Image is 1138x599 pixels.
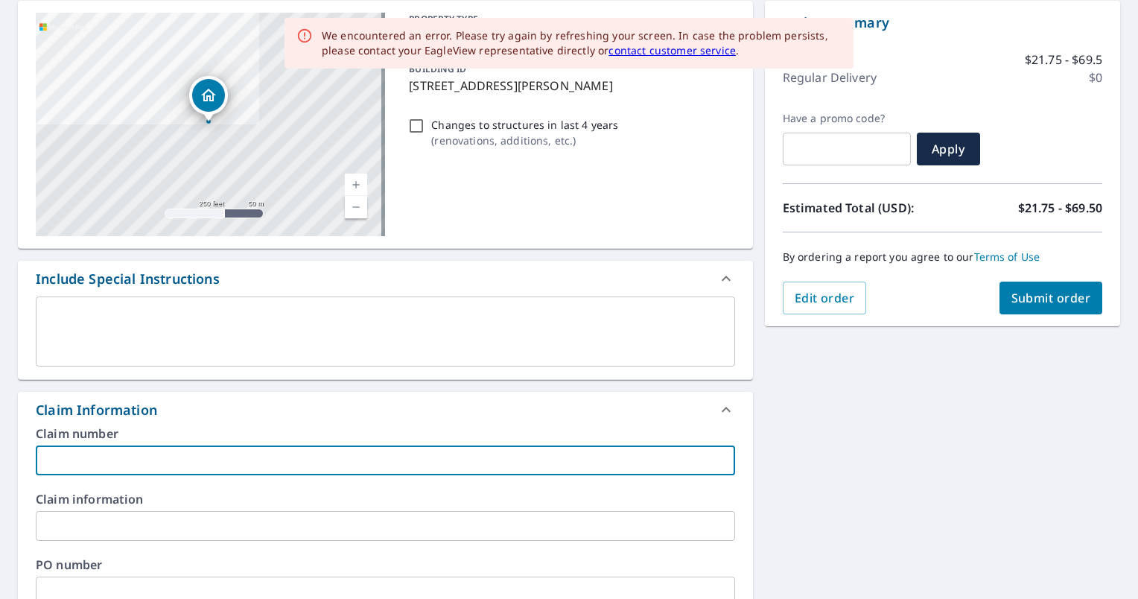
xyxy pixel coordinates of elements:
label: Claim number [36,428,735,440]
div: Include Special Instructions [18,261,753,297]
div: We encountered an error. Please try again by refreshing your screen. In case the problem persists... [322,28,842,58]
span: Apply [929,141,968,157]
p: ( renovations, additions, etc. ) [431,133,618,148]
p: Changes to structures in last 4 years [431,117,618,133]
div: Claim Information [36,400,157,420]
div: Claim Information [18,392,753,428]
p: [STREET_ADDRESS][PERSON_NAME] [409,77,728,95]
a: contact customer service [608,43,736,57]
div: Include Special Instructions [36,269,220,289]
p: Estimated Total (USD): [783,199,943,217]
button: Edit order [783,282,867,314]
a: Current Level 17, Zoom Out [345,196,367,218]
label: PO number [36,559,735,571]
a: Terms of Use [974,250,1040,264]
p: By ordering a report you agree to our [783,250,1102,264]
span: Submit order [1011,290,1091,306]
div: Dropped pin, building 1, Residential property, 4501 Chisholm Trl Amarillo, TX 79109 [189,76,228,122]
p: $0 [1089,69,1102,86]
p: Regular Delivery [783,69,877,86]
label: Have a promo code? [783,112,911,125]
p: Order Summary [783,13,1102,33]
span: Edit order [795,290,855,306]
button: Apply [917,133,980,165]
p: $21.75 - $69.5 [1025,51,1102,69]
a: Current Level 17, Zoom In [345,174,367,196]
p: BUILDING ID [409,63,466,75]
p: PROPERTY TYPE [409,13,728,26]
label: Claim information [36,493,735,505]
p: $21.75 - $69.50 [1018,199,1102,217]
button: Submit order [999,282,1103,314]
